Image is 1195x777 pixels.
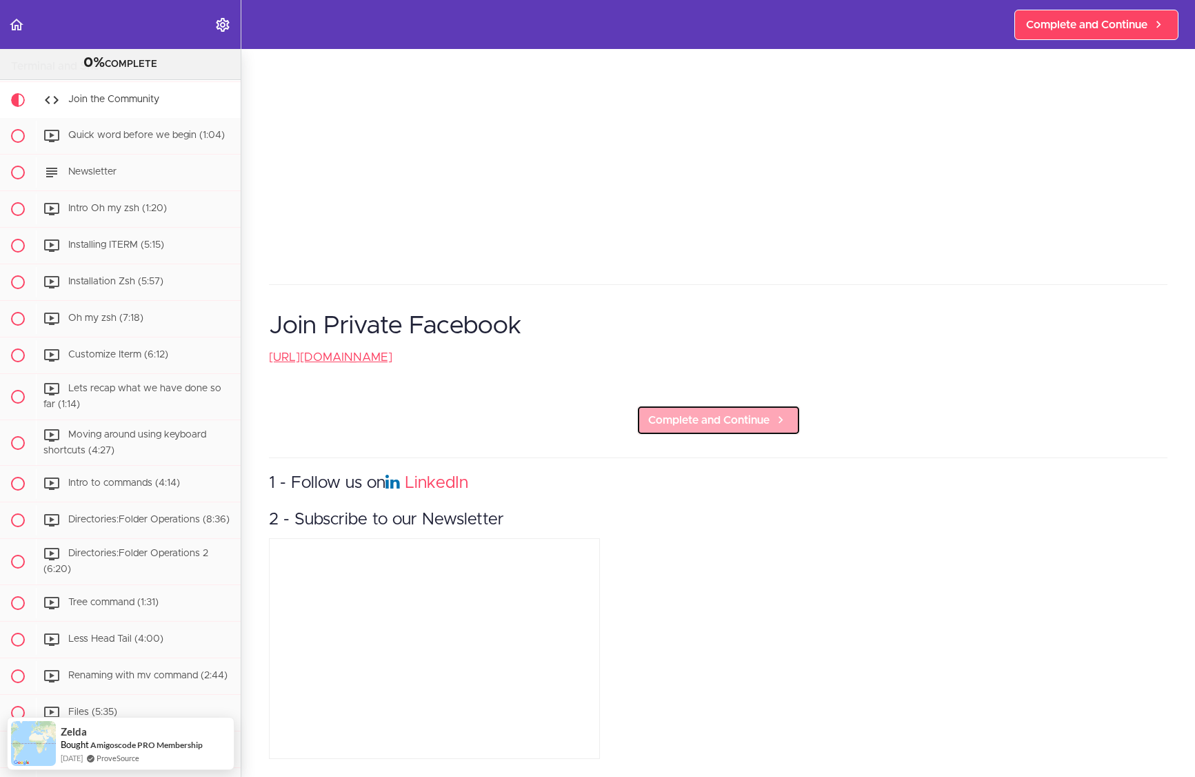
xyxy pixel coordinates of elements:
[61,739,89,750] span: Bought
[68,167,117,177] span: Newsletter
[61,752,83,764] span: [DATE]
[68,313,143,323] span: Oh my zsh (7:18)
[214,17,231,33] svg: Settings Menu
[68,350,168,360] span: Customize Iterm (6:12)
[43,384,221,409] span: Lets recap what we have done so far (1:14)
[1026,17,1147,33] span: Complete and Continue
[68,277,163,286] span: Installation Zsh (5:57)
[1014,10,1178,40] a: Complete and Continue
[68,240,164,250] span: Installing ITERM (5:15)
[269,351,392,363] a: [URL][DOMAIN_NAME]
[68,707,117,717] span: Files (5:35)
[43,430,206,455] span: Moving around using keyboard shortcuts (4:27)
[68,634,163,644] span: Less Head Tail (4:00)
[636,405,801,435] a: Complete and Continue
[61,726,87,738] span: Zelda
[68,515,230,524] span: Directories:Folder Operations (8:36)
[269,472,1167,495] h3: 1 - Follow us on
[68,95,159,104] span: Join the Community
[8,17,25,33] svg: Back to course curriculum
[269,313,1167,340] h1: Join Private Facebook
[83,56,105,70] span: 0%
[90,739,203,751] a: Amigoscode PRO Membership
[97,752,139,764] a: ProveSource
[43,549,208,574] span: Directories:Folder Operations 2 (6:20)
[68,671,228,680] span: Renaming with mv command (2:44)
[68,598,159,607] span: Tree command (1:31)
[405,475,468,491] a: LinkedIn
[648,412,770,429] span: Complete and Continue
[269,509,1167,531] h3: 2 - Subscribe to our Newsletter
[17,55,223,72] div: COMPLETE
[68,130,225,140] span: Quick word before we begin (1:04)
[11,721,56,766] img: provesource social proof notification image
[68,204,167,213] span: Intro Oh my zsh (1:20)
[68,478,180,488] span: Intro to commands (4:14)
